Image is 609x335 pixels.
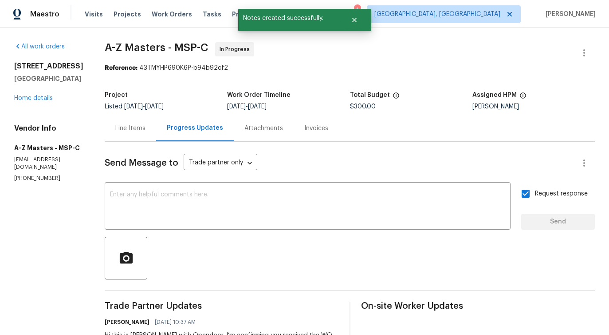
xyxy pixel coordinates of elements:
span: [PERSON_NAME] [542,10,596,19]
span: Request response [535,189,588,199]
h5: A-Z Masters - MSP-C [14,144,83,152]
span: The hpm assigned to this work order. [519,92,526,104]
span: The total cost of line items that have been proposed by Opendoor. This sum includes line items th... [393,92,400,104]
a: Home details [14,95,53,101]
span: [DATE] [227,104,246,110]
span: On-site Worker Updates [361,302,595,311]
p: [EMAIL_ADDRESS][DOMAIN_NAME] [14,156,83,171]
h4: Vendor Info [14,124,83,133]
span: - [124,104,164,110]
h5: Assigned HPM [472,92,517,98]
div: Progress Updates [167,124,223,132]
span: Send Message to [105,159,178,167]
span: Visits [85,10,103,19]
h5: Work Order Timeline [227,92,291,98]
div: Line Items [115,124,145,133]
div: Invoices [304,124,328,133]
span: Properties [232,10,267,19]
h5: Total Budget [350,92,390,98]
div: 43TMYHP690K6P-b94b92cf2 [105,64,595,72]
div: [PERSON_NAME] [472,104,595,110]
span: Tasks [203,11,221,17]
div: Attachments [244,124,283,133]
h2: [STREET_ADDRESS] [14,62,83,71]
span: [DATE] 10:37 AM [155,318,196,327]
p: [PHONE_NUMBER] [14,175,83,182]
span: [GEOGRAPHIC_DATA], [GEOGRAPHIC_DATA] [374,10,500,19]
div: 1 [354,5,360,14]
button: Close [340,11,369,29]
span: Work Orders [152,10,192,19]
span: $300.00 [350,104,376,110]
span: [DATE] [145,104,164,110]
h6: [PERSON_NAME] [105,318,149,327]
h5: [GEOGRAPHIC_DATA] [14,74,83,83]
a: All work orders [14,44,65,50]
span: Maestro [30,10,59,19]
span: [DATE] [124,104,143,110]
span: Listed [105,104,164,110]
div: Trade partner only [184,156,257,171]
span: - [227,104,267,110]
span: Trade Partner Updates [105,302,339,311]
span: Notes created successfully. [238,9,340,28]
span: [DATE] [248,104,267,110]
span: A-Z Masters - MSP-C [105,42,208,53]
h5: Project [105,92,128,98]
span: In Progress [220,45,253,54]
span: Projects [114,10,141,19]
b: Reference: [105,65,138,71]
